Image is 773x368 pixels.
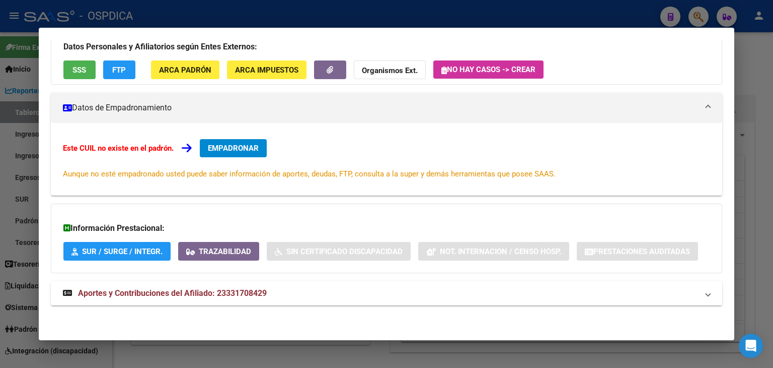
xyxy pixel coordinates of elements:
strong: Este CUIL no existe en el padrón. [63,144,174,153]
mat-expansion-panel-header: Aportes y Contribuciones del Afiliado: 23331708429 [51,281,722,305]
button: Not. Internacion / Censo Hosp. [418,242,569,261]
span: FTP [112,66,126,75]
button: ARCA Impuestos [227,60,306,79]
button: ARCA Padrón [151,60,219,79]
div: Open Intercom Messenger [739,334,763,358]
span: SUR / SURGE / INTEGR. [82,247,163,256]
span: Not. Internacion / Censo Hosp. [440,247,561,256]
span: SSS [72,66,86,75]
button: SUR / SURGE / INTEGR. [63,242,171,261]
mat-expansion-panel-header: Datos de Empadronamiento [51,93,722,123]
span: EMPADRONAR [208,144,259,153]
span: ARCA Padrón [159,66,211,75]
mat-panel-title: Datos de Empadronamiento [63,102,698,114]
span: Trazabilidad [199,247,251,256]
span: Sin Certificado Discapacidad [286,247,403,256]
button: SSS [63,60,96,79]
button: Prestaciones Auditadas [577,242,698,261]
span: Prestaciones Auditadas [593,247,690,256]
button: EMPADRONAR [200,139,267,157]
h3: Información Prestacional: [63,222,710,234]
span: Aportes y Contribuciones del Afiliado: 23331708429 [78,288,267,298]
h3: Datos Personales y Afiliatorios según Entes Externos: [63,41,710,53]
span: No hay casos -> Crear [441,65,535,74]
button: Sin Certificado Discapacidad [267,242,411,261]
button: Organismos Ext. [354,60,426,79]
div: Datos de Empadronamiento [51,123,722,196]
button: FTP [103,60,135,79]
span: ARCA Impuestos [235,66,298,75]
button: No hay casos -> Crear [433,60,544,79]
span: Aunque no esté empadronado usted puede saber información de aportes, deudas, FTP, consulta a la s... [63,169,556,178]
strong: Organismos Ext. [362,66,418,75]
button: Trazabilidad [178,242,259,261]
